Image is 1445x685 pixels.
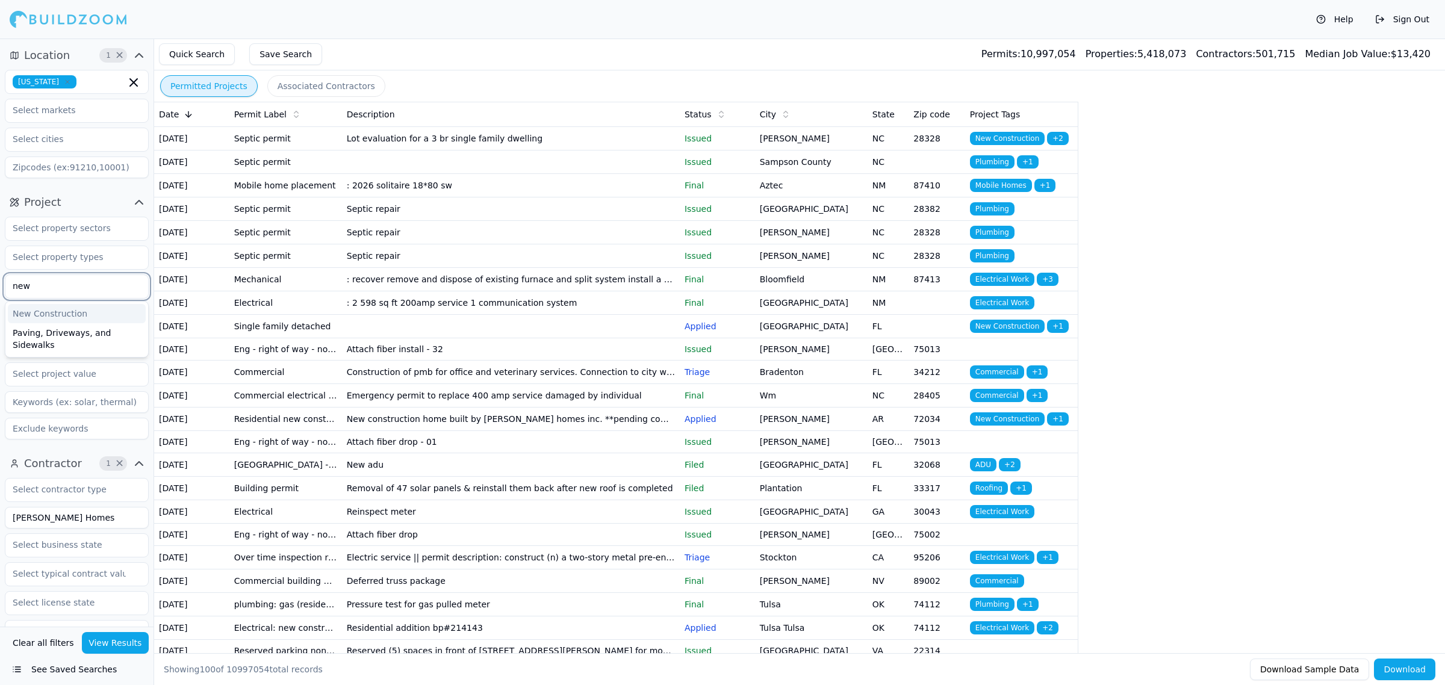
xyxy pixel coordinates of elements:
[342,173,680,197] td: : 2026 solitaire 18*80 sw
[5,246,133,268] input: Select property types
[1369,10,1435,29] button: Sign Out
[1305,48,1390,60] span: Median Job Value:
[5,620,149,642] input: Phone ex: 5555555555
[868,500,909,523] td: GA
[685,506,750,518] p: Issued
[1047,132,1069,145] span: + 2
[685,528,750,541] p: Issued
[685,343,750,355] p: Issued
[685,132,750,144] p: Issued
[154,500,229,523] td: [DATE]
[229,244,342,267] td: Septic permit
[755,197,868,220] td: [GEOGRAPHIC_DATA]
[868,173,909,197] td: NM
[685,156,750,168] p: Issued
[154,383,229,407] td: [DATE]
[342,453,680,476] td: New adu
[154,267,229,291] td: [DATE]
[229,173,342,197] td: Mobile home placement
[5,275,133,297] input: Select project types
[154,197,229,220] td: [DATE]
[24,455,82,472] span: Contractor
[755,314,868,338] td: [GEOGRAPHIC_DATA]
[755,360,868,383] td: Bradenton
[1017,598,1039,611] span: + 1
[685,436,750,448] p: Issued
[154,173,229,197] td: [DATE]
[115,460,124,466] span: Clear Contractor filters
[229,197,342,220] td: Septic permit
[1017,155,1039,169] span: + 1
[229,592,342,616] td: plumbing: gas (residential)
[1250,659,1369,680] button: Download Sample Data
[249,43,322,65] button: Save Search
[229,407,342,430] td: Residential new construction permit
[868,126,909,150] td: NC
[342,592,680,616] td: Pressure test for gas pulled meter
[970,273,1034,286] span: Electrical Work
[909,639,965,662] td: 22314
[755,523,868,545] td: [PERSON_NAME]
[342,267,680,291] td: : recover remove and dispose of existing furnace and split system install a carrier 58scob135m242...
[5,592,133,613] input: Select license state
[5,157,149,178] input: Zipcodes (ex:91210,10001)
[868,314,909,338] td: FL
[685,645,750,657] p: Issued
[154,150,229,173] td: [DATE]
[8,304,146,323] div: New Construction
[868,569,909,592] td: NV
[1196,47,1295,61] div: 501,715
[5,507,149,528] input: Business name
[970,155,1015,169] span: Plumbing
[1047,320,1069,333] span: + 1
[342,500,680,523] td: Reinspect meter
[909,360,965,383] td: 34212
[229,267,342,291] td: Mechanical
[154,291,229,314] td: [DATE]
[1196,48,1255,60] span: Contractors:
[909,173,965,197] td: 87410
[999,458,1021,471] span: + 2
[868,244,909,267] td: NC
[685,179,750,191] p: Final
[154,360,229,383] td: [DATE]
[755,150,868,173] td: Sampson County
[234,108,287,120] span: Permit Label
[154,476,229,500] td: [DATE]
[229,569,342,592] td: Commercial building permit application
[154,314,229,338] td: [DATE]
[868,592,909,616] td: OK
[5,217,133,239] input: Select property sectors
[229,639,342,662] td: Reserved parking non-utility
[868,476,909,500] td: FL
[909,476,965,500] td: 33317
[102,49,114,61] span: 1
[970,202,1015,215] span: Plumbing
[8,323,146,355] div: Paving, Driveways, and Sidewalks
[755,500,868,523] td: [GEOGRAPHIC_DATA]
[868,267,909,291] td: NM
[229,220,342,244] td: Septic permit
[5,46,149,65] button: Location1Clear Location filters
[909,383,965,407] td: 28405
[342,338,680,360] td: Attach fiber install - 32
[267,75,385,97] button: Associated Contractors
[347,108,395,120] span: Description
[164,663,323,675] div: Showing of total records
[342,244,680,267] td: Septic repair
[755,430,868,453] td: [PERSON_NAME]
[970,551,1034,564] span: Electrical Work
[229,338,342,360] td: Eng - right of way - non-city - row - telecom
[909,592,965,616] td: 74112
[755,616,868,639] td: Tulsa Tulsa
[1027,365,1048,379] span: + 1
[1010,482,1032,495] span: + 1
[685,320,750,332] p: Applied
[115,52,124,58] span: Clear Location filters
[970,412,1045,426] span: New Construction
[1086,48,1137,60] span: Properties:
[868,338,909,360] td: [GEOGRAPHIC_DATA]
[970,249,1015,262] span: Plumbing
[970,458,996,471] span: ADU
[909,338,965,360] td: 75013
